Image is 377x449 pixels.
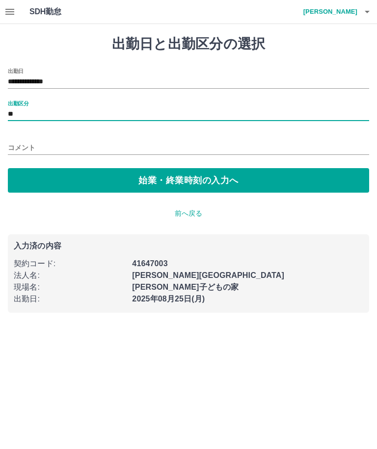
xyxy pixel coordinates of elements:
p: 法人名 : [14,270,126,281]
label: 出勤区分 [8,100,28,107]
p: 入力済の内容 [14,242,363,250]
b: 2025年08月25日(月) [132,295,205,303]
p: 出勤日 : [14,293,126,305]
button: 始業・終業時刻の入力へ [8,168,369,193]
h1: 出勤日と出勤区分の選択 [8,36,369,52]
b: [PERSON_NAME]子どもの家 [132,283,239,291]
p: 前へ戻る [8,208,369,219]
p: 現場名 : [14,281,126,293]
b: 41647003 [132,259,167,268]
p: 契約コード : [14,258,126,270]
label: 出勤日 [8,67,24,75]
b: [PERSON_NAME][GEOGRAPHIC_DATA] [132,271,284,279]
